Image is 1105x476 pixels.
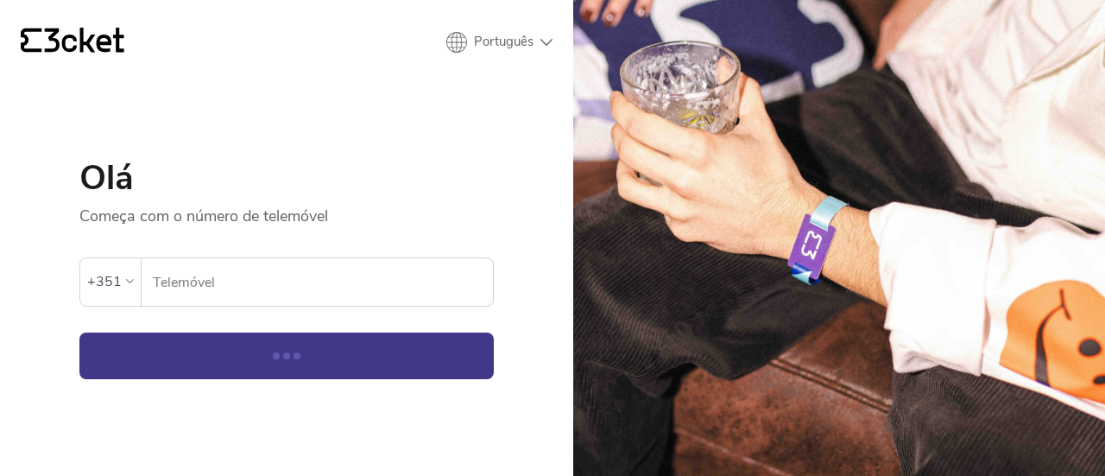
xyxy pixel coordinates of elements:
[21,29,41,53] g: {' '}
[152,258,493,306] input: Telemóvel
[21,28,124,57] a: {' '}
[79,161,494,195] h1: Olá
[79,333,494,379] button: Continuar
[142,258,493,307] label: Telemóvel
[87,269,122,295] div: +351
[79,195,494,226] p: Começa com o número de telemóvel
